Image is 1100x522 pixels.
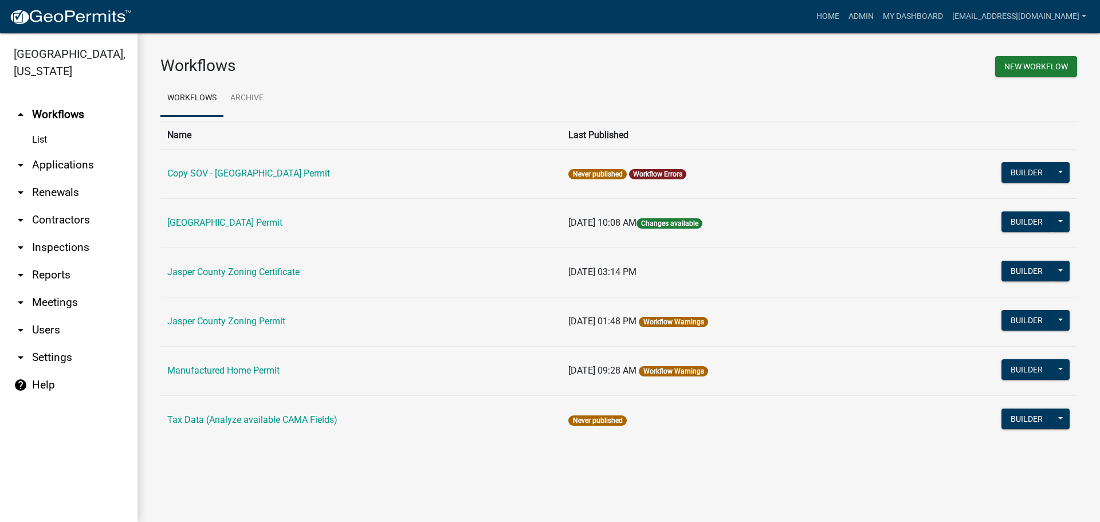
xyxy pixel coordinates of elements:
[995,56,1077,77] button: New Workflow
[643,367,704,375] a: Workflow Warnings
[568,266,637,277] span: [DATE] 03:14 PM
[14,241,27,254] i: arrow_drop_down
[14,323,27,337] i: arrow_drop_down
[160,80,223,117] a: Workflows
[14,378,27,392] i: help
[1001,211,1052,232] button: Builder
[167,414,337,425] a: Tax Data (Analyze available CAMA Fields)
[167,168,330,179] a: Copy SOV - [GEOGRAPHIC_DATA] Permit
[167,365,280,376] a: Manufactured Home Permit
[568,365,637,376] span: [DATE] 09:28 AM
[1001,409,1052,429] button: Builder
[167,266,300,277] a: Jasper County Zoning Certificate
[14,158,27,172] i: arrow_drop_down
[1001,359,1052,380] button: Builder
[14,296,27,309] i: arrow_drop_down
[14,186,27,199] i: arrow_drop_down
[561,121,895,149] th: Last Published
[1001,162,1052,183] button: Builder
[812,6,844,28] a: Home
[14,108,27,121] i: arrow_drop_up
[14,351,27,364] i: arrow_drop_down
[643,318,704,326] a: Workflow Warnings
[568,415,626,426] span: Never published
[878,6,948,28] a: My Dashboard
[160,56,610,76] h3: Workflows
[160,121,561,149] th: Name
[167,217,282,228] a: [GEOGRAPHIC_DATA] Permit
[633,170,682,178] a: Workflow Errors
[844,6,878,28] a: Admin
[568,217,637,228] span: [DATE] 10:08 AM
[568,316,637,327] span: [DATE] 01:48 PM
[14,268,27,282] i: arrow_drop_down
[167,316,285,327] a: Jasper County Zoning Permit
[637,218,702,229] span: Changes available
[223,80,270,117] a: Archive
[1001,310,1052,331] button: Builder
[568,169,626,179] span: Never published
[14,213,27,227] i: arrow_drop_down
[948,6,1091,28] a: [EMAIL_ADDRESS][DOMAIN_NAME]
[1001,261,1052,281] button: Builder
